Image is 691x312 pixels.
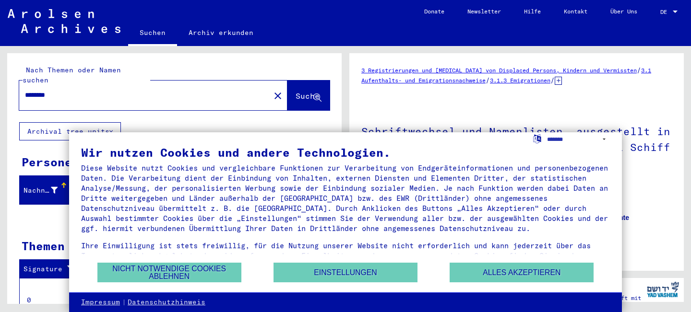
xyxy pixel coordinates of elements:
[450,263,594,282] button: Alles akzeptieren
[272,90,284,102] mat-icon: close
[22,153,79,171] div: Personen
[268,86,287,105] button: Clear
[81,163,610,233] div: Diese Website nutzt Cookies und vergleichbare Funktionen zur Verarbeitung von Endgeräteinformatio...
[361,67,637,74] a: 3 Registrierungen und [MEDICAL_DATA] von Displaced Persons, Kindern und Vermissten
[274,263,417,282] button: Einstellungen
[645,277,681,301] img: yv_logo.png
[81,241,610,271] div: Ihre Einwilligung ist stets freiwillig, für die Nutzung unserer Website nicht erforderlich und ka...
[177,21,265,44] a: Archiv erkunden
[97,263,241,282] button: Nicht notwendige Cookies ablehnen
[81,298,120,307] a: Impressum
[486,76,490,84] span: /
[81,147,610,158] div: Wir nutzen Cookies und andere Technologien.
[361,109,672,199] h1: Schriftwechsel und Namenlisten, ausgestellt in [GEOGRAPHIC_DATA]-Lesum: Verkehrsmittel Schiff (AR...
[20,177,70,204] mat-header-cell: Nachname
[637,66,641,74] span: /
[24,183,70,198] div: Nachname
[24,262,88,277] div: Signature
[128,298,205,307] a: Datenschutzhinweis
[532,134,542,143] label: Sprache auswählen
[24,264,78,274] div: Signature
[490,77,550,84] a: 3.1.3 Emigrationen
[547,132,610,146] select: Sprache auswählen
[296,91,320,101] span: Suche
[550,76,555,84] span: /
[23,66,121,84] mat-label: Nach Themen oder Namen suchen
[24,185,58,196] div: Nachname
[19,122,121,140] button: Archival tree units
[22,237,65,254] div: Themen
[128,21,177,46] a: Suchen
[287,81,330,110] button: Suche
[8,9,120,33] img: Arolsen_neg.svg
[660,9,671,15] span: DE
